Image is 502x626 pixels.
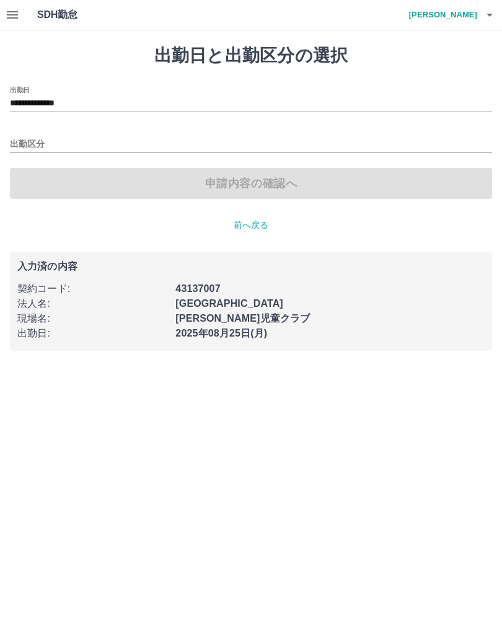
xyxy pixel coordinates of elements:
label: 出勤日 [10,85,30,94]
p: 入力済の内容 [17,262,485,271]
p: 前へ戻る [10,219,492,232]
p: 契約コード : [17,281,168,296]
p: 出勤日 : [17,326,168,341]
b: 43137007 [175,283,220,294]
b: [GEOGRAPHIC_DATA] [175,298,283,309]
b: [PERSON_NAME]児童クラブ [175,313,310,324]
b: 2025年08月25日(月) [175,328,267,338]
p: 現場名 : [17,311,168,326]
p: 法人名 : [17,296,168,311]
h1: 出勤日と出勤区分の選択 [10,45,492,66]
